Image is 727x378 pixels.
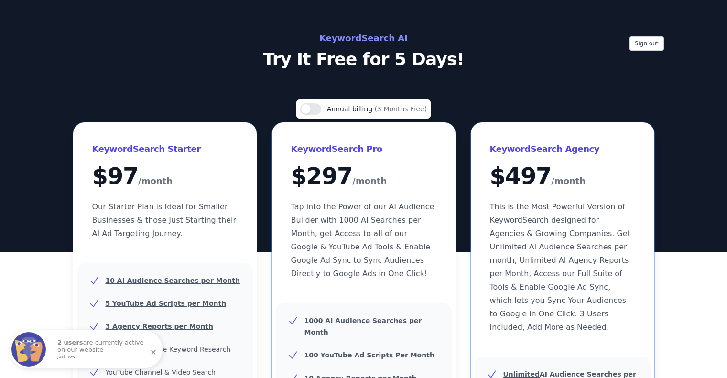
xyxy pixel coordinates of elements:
[629,36,664,51] button: Sign out
[57,339,153,359] p: are currently active on our website
[490,164,635,189] div: $ 497
[106,323,213,330] u: 3 Agency Reports per Month
[92,202,237,238] span: Our Starter Plan is Ideal for Smaller Businesses & those Just Starting their AI Ad Targeting Jour...
[106,346,231,353] span: Unlimited YouTube Keyword Research
[138,173,173,189] span: /month
[11,332,46,367] img: Fomo
[551,173,586,189] span: /month
[375,105,427,113] span: (3 Months Free)
[291,164,436,189] div: $ 297
[304,317,422,336] u: 1000 AI Audience Searches per Month
[150,31,578,46] h2: KeywordSearch AI
[92,141,238,157] h3: KeywordSearch Starter
[503,370,540,378] u: Unlimited
[92,164,238,189] div: $ 97
[291,141,436,157] h3: KeywordSearch Pro
[106,300,227,307] u: 5 YouTube Ad Scripts per Month
[490,202,630,332] span: This is the Most Powerful Version of KeywordSearch designed for Agencies & Growing Companies. Get...
[57,355,150,359] small: just now
[304,351,434,359] u: 100 YouTube Ad Scripts Per Month
[291,202,434,278] span: Tap into the Power of our AI Audience Builder with 1000 AI Searches per Month, get Access to all ...
[150,50,578,69] p: Try It Free for 5 Days!
[57,339,83,346] strong: 2 users
[490,141,635,157] h3: KeywordSearch Agency
[327,105,375,113] span: Annual billing
[106,277,240,284] u: 10 AI Audience Searches per Month
[106,368,216,376] span: YouTube Channel & Video Search
[352,173,387,189] span: /month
